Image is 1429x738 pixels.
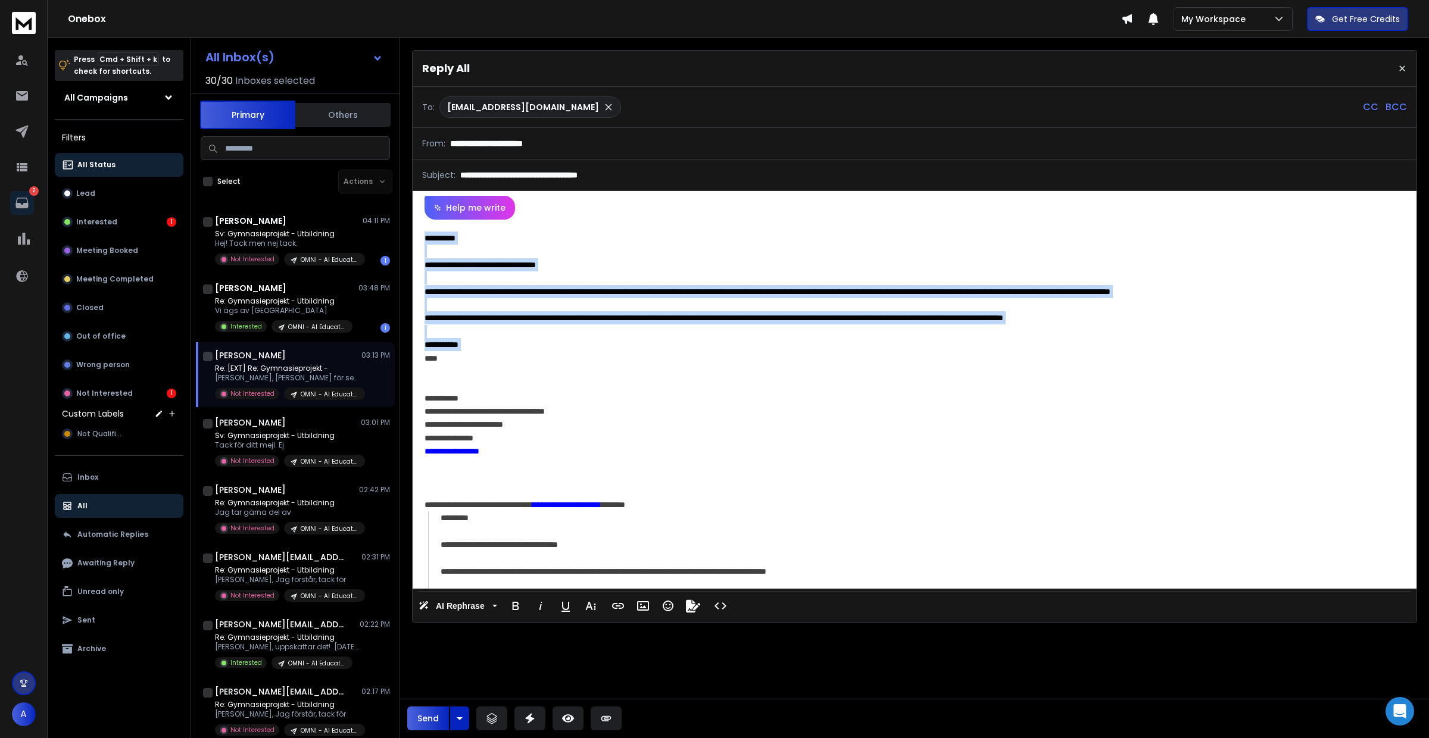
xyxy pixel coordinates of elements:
p: To: [422,101,435,113]
p: OMNI - AI Education: Staffing & Recruiting, 1-500 (SV) [288,659,345,668]
button: Wrong person [55,353,183,377]
button: All Status [55,153,183,177]
button: AI Rephrase [416,594,500,618]
button: Inbox [55,465,183,489]
button: Send [407,706,449,730]
p: Out of office [76,332,126,341]
p: Not Interested [230,389,274,398]
button: All Campaigns [55,86,183,110]
p: OMNI - AI Education: Real Estate, [GEOGRAPHIC_DATA] (1-200) [DOMAIN_NAME] [301,255,358,264]
h1: [PERSON_NAME] [215,215,286,227]
h1: All Inbox(s) [205,51,274,63]
button: Automatic Replies [55,523,183,546]
p: 03:01 PM [361,418,390,427]
p: BCC [1386,100,1407,114]
p: 2 [29,186,39,196]
button: Sent [55,608,183,632]
h1: [PERSON_NAME] [215,417,286,429]
button: Not Interested1 [55,381,183,405]
button: Code View [709,594,732,618]
p: Reply All [422,60,470,77]
h3: Inboxes selected [235,74,315,88]
p: OMNI - AI Education: Staffing & Recruiting, 1-500 (SV) [301,524,358,533]
p: Closed [76,303,104,312]
p: Sv: Gymnasieprojekt - Utbildning [215,431,358,440]
button: All Inbox(s) [196,45,392,69]
p: [EMAIL_ADDRESS][DOMAIN_NAME] [447,101,599,113]
button: Help me write [425,196,515,220]
button: Italic (⌘I) [529,594,552,618]
h1: [PERSON_NAME][EMAIL_ADDRESS][DOMAIN_NAME] [215,686,346,698]
p: [PERSON_NAME], uppskattar det! [DATE], [215,642,358,652]
p: Meeting Booked [76,246,138,255]
p: Not Interested [76,389,133,398]
p: Not Interested [230,726,274,734]
p: Re: [EXT] Re: Gymnasieprojekt - [215,364,358,373]
p: OMNI - AI Education: Real Estate, [GEOGRAPHIC_DATA] (1-200) [DOMAIN_NAME] [288,323,345,332]
button: Meeting Completed [55,267,183,291]
button: Emoticons [657,594,679,618]
p: OMNI - AI Education: Insurance, 1-500 (SV) [301,390,358,399]
p: Not Interested [230,456,274,465]
span: 30 / 30 [205,74,233,88]
div: 1 [167,389,176,398]
p: Press to check for shortcuts. [74,54,170,77]
p: OMNI - AI Education: Insurance, 1-500 (SV) [301,592,358,601]
div: 1 [167,217,176,227]
h1: Onebox [68,12,1121,26]
button: Meeting Booked [55,239,183,262]
p: Sent [77,615,95,625]
button: Insert Link (⌘K) [607,594,629,618]
span: AI Rephrase [433,601,487,611]
a: 2 [10,191,34,215]
p: Not Interested [230,255,274,264]
h1: All Campaigns [64,92,128,104]
p: Wrong person [76,360,130,370]
span: Not Qualified [77,429,126,439]
p: [PERSON_NAME], Jag förstår, tack för [215,575,358,584]
p: OMNI - AI Education: Staffing & Recruiting, 1-500 (SV) [301,726,358,735]
p: Sv: Gymnasieprojekt - Utbildning [215,229,358,239]
button: Primary [200,101,295,129]
h1: [PERSON_NAME] [215,282,286,294]
h1: [PERSON_NAME][EMAIL_ADDRESS][DOMAIN_NAME] [215,551,346,563]
button: Unread only [55,580,183,603]
button: Archive [55,637,183,661]
p: Re: Gymnasieprojekt - Utbildning [215,498,358,508]
img: logo [12,12,36,34]
button: All [55,494,183,518]
p: All [77,501,88,511]
button: A [12,702,36,726]
p: Awaiting Reply [77,558,135,568]
div: 1 [380,323,390,333]
span: Cmd + Shift + k [98,52,159,66]
h3: Custom Labels [62,408,124,420]
button: Lead [55,182,183,205]
h1: [PERSON_NAME] [215,349,286,361]
p: All Status [77,160,116,170]
button: Signature [682,594,704,618]
p: Meeting Completed [76,274,154,284]
button: Bold (⌘B) [504,594,527,618]
p: 02:17 PM [361,687,390,696]
p: 02:42 PM [359,485,390,495]
p: Vi ägs av [GEOGRAPHIC_DATA] [215,306,352,315]
p: [PERSON_NAME], [PERSON_NAME] för segt [215,373,358,383]
p: Hej! Tack men nej tack. [215,239,358,248]
button: Closed [55,296,183,320]
p: 02:22 PM [360,620,390,629]
p: CC [1363,100,1378,114]
p: My Workspace [1181,13,1250,25]
p: Interested [76,217,117,227]
p: Tack för ditt mejl. Ej [215,440,358,450]
p: Inbox [77,473,98,482]
button: Get Free Credits [1307,7,1408,31]
p: Re: Gymnasieprojekt - Utbildning [215,296,352,306]
p: Jag tar gärna del av [215,508,358,517]
button: Interested1 [55,210,183,234]
p: Lead [76,189,95,198]
p: Unread only [77,587,124,596]
p: Automatic Replies [77,530,148,539]
p: 02:31 PM [361,552,390,562]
